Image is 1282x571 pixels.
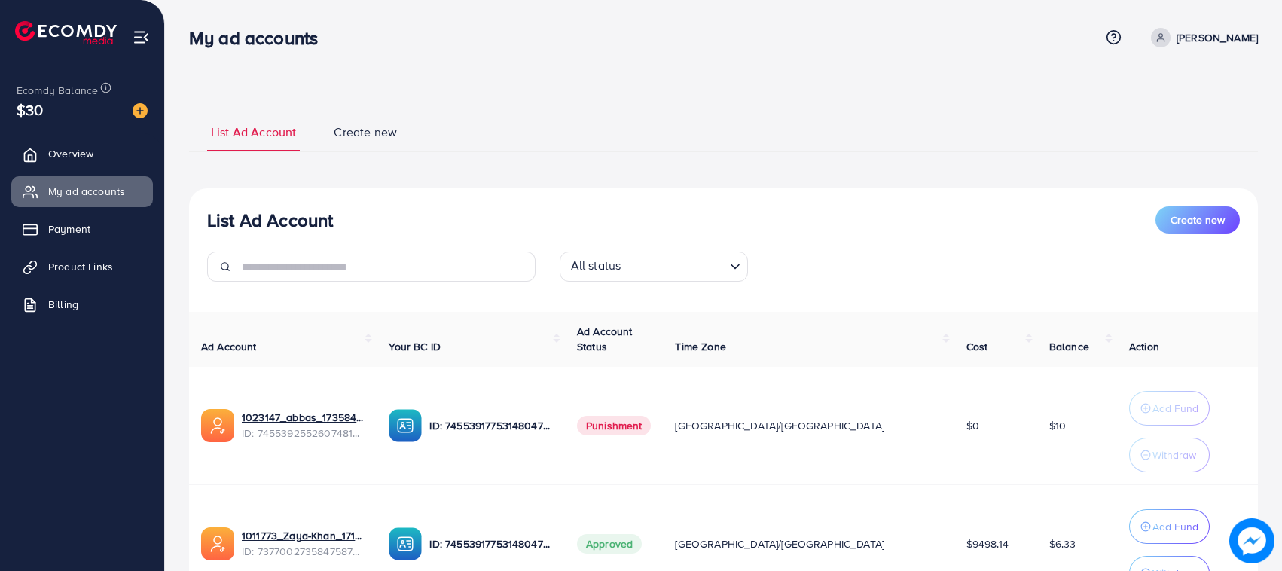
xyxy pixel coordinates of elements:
a: 1011773_Zaya-Khan_1717592302951 [242,528,365,543]
span: Ad Account Status [577,324,633,354]
img: image [133,103,148,118]
p: Add Fund [1152,399,1198,417]
a: 1023147_abbas_1735843853887 [242,410,365,425]
p: [PERSON_NAME] [1177,29,1258,47]
span: $10 [1049,418,1066,433]
span: $9498.14 [966,536,1009,551]
img: image [1234,523,1270,559]
a: Overview [11,139,153,169]
a: My ad accounts [11,176,153,206]
span: Overview [48,146,93,161]
span: $0 [966,418,979,433]
h3: List Ad Account [207,209,333,231]
span: All status [568,254,624,278]
span: Create new [1171,212,1225,227]
p: ID: 7455391775314804752 [429,417,552,435]
span: ID: 7455392552607481857 [242,426,365,441]
span: Action [1129,339,1159,354]
p: Add Fund [1152,518,1198,536]
span: My ad accounts [48,184,125,199]
img: ic-ads-acc.e4c84228.svg [201,527,234,560]
a: Product Links [11,252,153,282]
span: Time Zone [675,339,725,354]
span: ID: 7377002735847587841 [242,544,365,559]
h3: My ad accounts [189,27,330,49]
a: Payment [11,214,153,244]
span: Punishment [577,416,652,435]
button: Withdraw [1129,438,1210,472]
span: Cost [966,339,988,354]
img: menu [133,29,150,46]
img: logo [15,21,117,44]
span: Payment [48,221,90,237]
a: [PERSON_NAME] [1145,28,1258,47]
span: Balance [1049,339,1089,354]
button: Create new [1155,206,1240,234]
span: Your BC ID [389,339,441,354]
p: Withdraw [1152,446,1196,464]
span: $30 [17,99,43,121]
span: Ecomdy Balance [17,83,98,98]
span: $6.33 [1049,536,1076,551]
div: <span class='underline'>1023147_abbas_1735843853887</span></br>7455392552607481857 [242,410,365,441]
span: Billing [48,297,78,312]
span: Approved [577,534,642,554]
span: Ad Account [201,339,257,354]
img: ic-ba-acc.ded83a64.svg [389,409,422,442]
input: Search for option [625,255,723,278]
a: Billing [11,289,153,319]
span: [GEOGRAPHIC_DATA]/[GEOGRAPHIC_DATA] [675,536,884,551]
span: Create new [334,124,397,141]
img: ic-ads-acc.e4c84228.svg [201,409,234,442]
button: Add Fund [1129,509,1210,544]
span: [GEOGRAPHIC_DATA]/[GEOGRAPHIC_DATA] [675,418,884,433]
span: Product Links [48,259,113,274]
button: Add Fund [1129,391,1210,426]
div: <span class='underline'>1011773_Zaya-Khan_1717592302951</span></br>7377002735847587841 [242,528,365,559]
p: ID: 7455391775314804752 [429,535,552,553]
div: Search for option [560,252,748,282]
span: List Ad Account [211,124,296,141]
img: ic-ba-acc.ded83a64.svg [389,527,422,560]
